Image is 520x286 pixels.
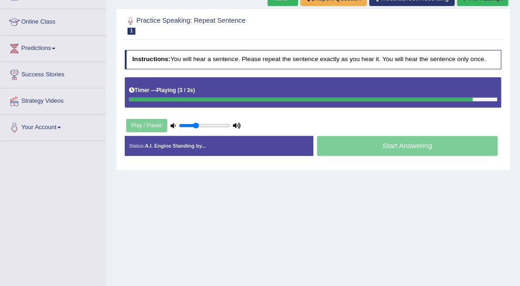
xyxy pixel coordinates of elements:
[129,87,195,93] h5: Timer —
[125,136,313,156] div: Status:
[0,36,106,59] a: Predictions
[125,15,359,35] h2: Practice Speaking: Repeat Sentence
[132,56,170,62] b: Instructions:
[125,50,502,69] h4: You will hear a sentence. Please repeat the sentence exactly as you hear it. You will hear the se...
[0,9,106,32] a: Online Class
[0,88,106,112] a: Strategy Videos
[0,115,106,138] a: Your Account
[177,87,179,93] b: (
[193,87,195,93] b: )
[157,87,176,93] b: Playing
[145,143,206,149] strong: A.I. Engine Standing by...
[179,87,193,93] b: 3 / 3s
[128,28,136,35] span: 1
[0,62,106,85] a: Success Stories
